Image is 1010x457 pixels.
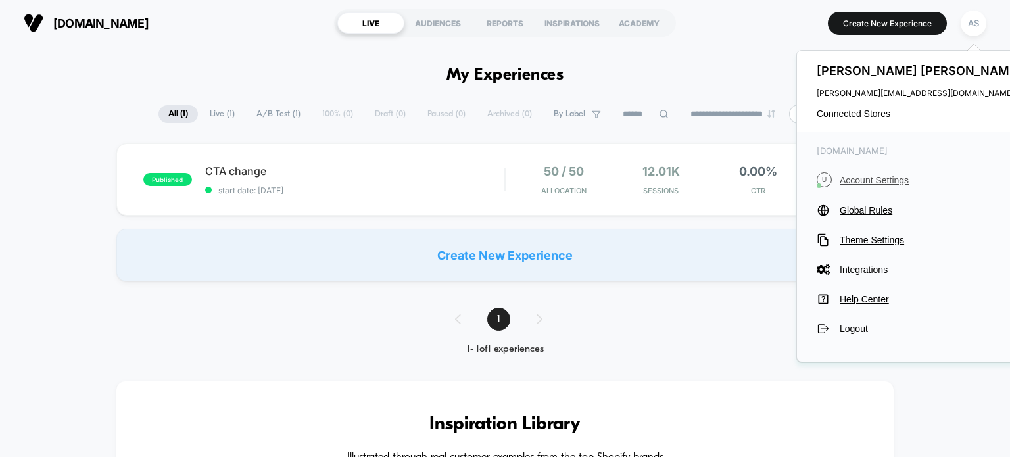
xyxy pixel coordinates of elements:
[205,185,505,195] span: start date: [DATE]
[957,10,990,37] button: AS
[116,229,894,281] div: Create New Experience
[205,164,505,178] span: CTA change
[242,130,274,161] button: Play, NEW DEMO 2025-VEED.mp4
[158,105,198,123] span: All ( 1 )
[487,308,510,331] span: 1
[20,12,153,34] button: [DOMAIN_NAME]
[961,11,986,36] div: AS
[247,105,310,123] span: A/B Test ( 1 )
[541,186,587,195] span: Allocation
[789,105,808,124] div: + 1
[360,266,395,280] div: Duration
[200,105,245,123] span: Live ( 1 )
[337,12,404,34] div: LIVE
[544,164,584,178] span: 50 / 50
[10,245,508,257] input: Seek
[442,344,569,355] div: 1 - 1 of 1 experiences
[156,414,855,435] h3: Inspiration Library
[642,164,680,178] span: 12.01k
[817,172,832,187] i: U
[327,266,358,280] div: Current time
[606,12,673,34] div: ACADEMY
[767,110,775,118] img: end
[554,109,585,119] span: By Label
[539,12,606,34] div: INSPIRATIONS
[53,16,149,30] span: [DOMAIN_NAME]
[24,13,43,33] img: Visually logo
[446,66,564,85] h1: My Experiences
[404,12,471,34] div: AUDIENCES
[7,262,28,283] button: Play, NEW DEMO 2025-VEED.mp4
[828,12,947,35] button: Create New Experience
[713,186,804,195] span: CTR
[143,173,192,186] span: published
[471,12,539,34] div: REPORTS
[739,164,777,178] span: 0.00%
[615,186,706,195] span: Sessions
[420,267,460,279] input: Volume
